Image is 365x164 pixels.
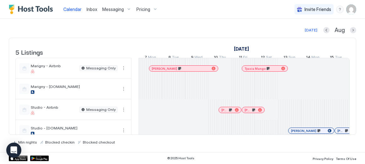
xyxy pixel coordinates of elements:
button: More options [120,64,127,72]
span: Messaging [102,7,124,12]
span: Aug [335,27,345,34]
span: Wed [194,55,203,61]
span: Thu [219,55,226,61]
span: 11 [239,55,242,61]
span: Invite Friends [304,7,331,12]
span: 7 [145,55,147,61]
a: July 11, 2025 [237,53,249,63]
span: 13 [283,55,288,61]
span: Sat [266,55,272,61]
span: Blocked checkout [83,140,115,145]
a: July 7, 2025 [143,53,158,63]
span: Privacy Policy [313,157,333,161]
span: Mon [311,55,320,61]
span: [PERSON_NAME] [221,108,228,112]
span: Sun [288,55,295,61]
button: Next month [350,27,356,33]
span: © 2025 Host Tools [167,156,194,160]
div: Open Intercom Messenger [6,143,21,158]
a: Google Play Store [30,156,49,161]
button: Previous month [323,27,330,33]
span: [PERSON_NAME] [152,67,177,71]
button: More options [120,85,127,93]
div: menu [120,106,127,113]
span: Marigny - Airbnb [31,63,77,68]
a: App Store [9,156,28,161]
span: 5 Listings [15,47,43,57]
span: Studio - [DOMAIN_NAME] [31,126,117,130]
span: Pricing [136,7,150,12]
a: July 14, 2025 [304,53,321,63]
span: Blocked checkin [45,140,75,145]
span: 10 [214,55,218,61]
span: Tyasia Mango [245,67,266,71]
a: Calendar [63,6,82,13]
a: July 10, 2025 [212,53,228,63]
div: menu [120,64,127,72]
div: menu [336,6,344,13]
span: Studio - Airbnb [31,105,77,110]
a: Inbox [87,6,97,13]
span: Inbox [87,7,97,12]
span: Min nights [18,140,37,145]
button: [DATE] [304,26,318,34]
a: Host Tools Logo [9,5,56,14]
span: Tue [335,55,342,61]
a: July 12, 2025 [259,53,273,63]
a: Privacy Policy [313,155,333,161]
span: 12 [261,55,265,61]
span: 8 [168,55,171,61]
a: July 13, 2025 [282,53,297,63]
span: 14 [306,55,310,61]
div: menu [120,127,127,134]
div: User profile [346,4,356,14]
a: July 9, 2025 [189,53,204,63]
span: Marigny - [DOMAIN_NAME] [31,84,117,89]
div: menu [120,85,127,93]
span: Fri [243,55,247,61]
a: July 15, 2025 [328,53,343,63]
span: [PERSON_NAME] [291,129,316,133]
a: July 7, 2025 [232,44,251,53]
button: More options [120,106,127,113]
span: [PERSON_NAME] [245,108,251,112]
span: Calendar [63,7,82,12]
div: [DATE] [305,27,317,33]
span: 15 [330,55,334,61]
a: Terms Of Use [336,155,356,161]
span: 9 [191,55,193,61]
span: Tue [172,55,179,61]
span: Terms Of Use [336,157,356,161]
a: July 8, 2025 [167,53,180,63]
span: [PERSON_NAME] [337,129,344,133]
button: More options [120,127,127,134]
span: Mon [148,55,156,61]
